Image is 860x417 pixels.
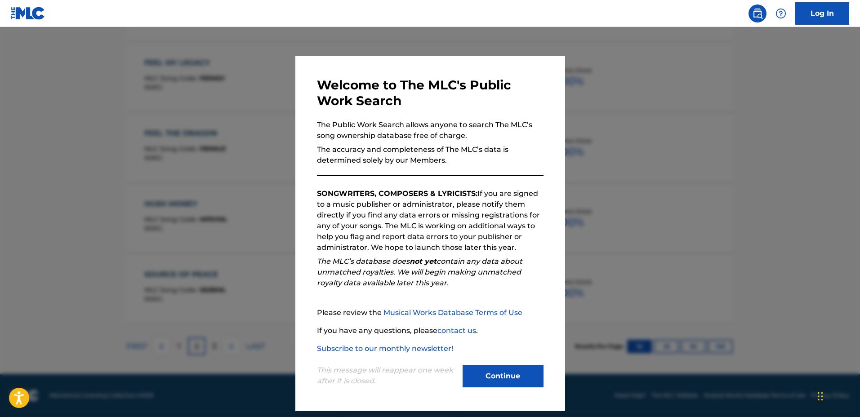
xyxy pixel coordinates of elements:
div: Drag [818,383,823,410]
button: Continue [463,365,544,387]
a: Musical Works Database Terms of Use [383,308,522,317]
img: MLC Logo [11,7,45,20]
img: help [775,8,786,19]
p: Please review the [317,307,544,318]
strong: not yet [410,257,437,266]
iframe: Chat Widget [815,374,860,417]
p: If you have any questions, please . [317,325,544,336]
strong: SONGWRITERS, COMPOSERS & LYRICISTS: [317,189,477,198]
h3: Welcome to The MLC's Public Work Search [317,77,544,109]
p: This message will reappear one week after it is closed. [317,365,457,386]
div: Help [772,4,790,22]
em: The MLC’s database does contain any data about unmatched royalties. We will begin making unmatche... [317,257,522,287]
p: The Public Work Search allows anyone to search The MLC’s song ownership database free of charge. [317,120,544,141]
a: contact us [437,326,476,335]
a: Public Search [749,4,766,22]
p: The accuracy and completeness of The MLC’s data is determined solely by our Members. [317,144,544,166]
img: search [752,8,763,19]
a: Subscribe to our monthly newsletter! [317,344,453,353]
p: If you are signed to a music publisher or administrator, please notify them directly if you find ... [317,188,544,253]
a: Log In [795,2,849,25]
